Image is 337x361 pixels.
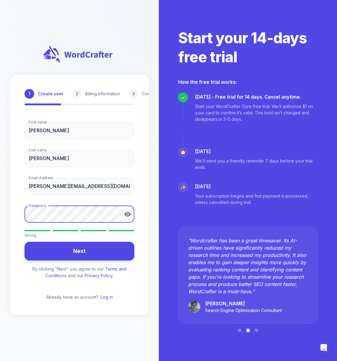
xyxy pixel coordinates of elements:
p: Complete profile [142,90,175,97]
p: " Wordcrafter has been a great timesaver. Its AI-driven outlines have significantly reduced my re... [188,237,308,295]
h2: Start your 14-days free trial [178,29,318,67]
label: Email Address [29,175,53,180]
div: ✨ [178,182,188,192]
a: Privacy Policy [85,273,113,278]
p: Search Engine Optimization Consultant [205,307,282,314]
span: Strong [25,233,36,238]
div: 3 [129,89,138,99]
h2: How the free trial works: [178,79,318,85]
div: ⏰ [178,147,188,157]
img: diana-busko.jpg [188,301,200,313]
p: By clicking "Next" you agree to our and our . [25,266,134,279]
p: Your subscription begins and first payment is processed, unless cancelled during trial. [195,193,318,205]
p: Create user [38,90,64,97]
label: First name [29,120,47,125]
div: ✓ [178,93,188,102]
p: [DATE] [195,183,318,190]
a: Log in [101,294,113,300]
p: Start your WordCrafter Core free trial. We’ll authorize $1 on your card to confirm it’s valid. Th... [195,103,318,122]
div: 2 [72,89,82,99]
p: [DATE] - Free trial for 14 days. Cancel anytime. [195,94,318,101]
iframe: Intercom live chat [316,340,331,355]
p: [DATE] [195,148,318,155]
p: We'll send you a friendly reminder 7 days before your trial ends [195,158,318,170]
p: [PERSON_NAME] [205,300,282,307]
label: Last name [29,147,47,153]
button: Next [25,242,134,261]
label: Password [29,203,46,208]
div: 1 [25,89,34,99]
p: Billing information [85,90,120,97]
p: Already have an account? [46,294,113,300]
